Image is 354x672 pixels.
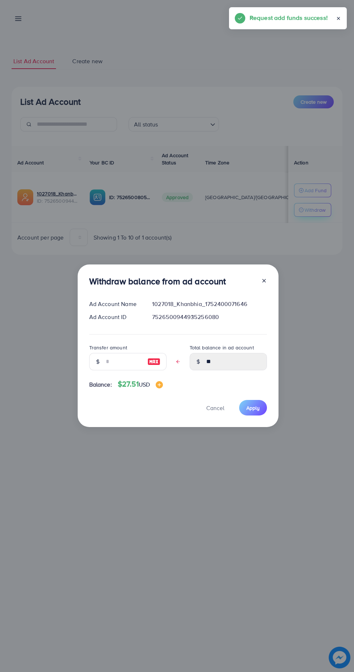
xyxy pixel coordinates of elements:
[89,380,112,389] span: Balance:
[156,381,163,388] img: image
[147,357,160,366] img: image
[146,300,272,308] div: 1027018_Khanbhia_1752400071646
[239,400,267,415] button: Apply
[197,400,233,415] button: Cancel
[146,313,272,321] div: 7526500944935256080
[89,276,226,287] h3: Withdraw balance from ad account
[246,404,260,412] span: Apply
[206,404,224,412] span: Cancel
[89,344,127,351] label: Transfer amount
[190,344,254,351] label: Total balance in ad account
[118,380,163,389] h4: $27.51
[83,313,147,321] div: Ad Account ID
[139,380,150,388] span: USD
[250,13,328,22] h5: Request add funds success!
[83,300,147,308] div: Ad Account Name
